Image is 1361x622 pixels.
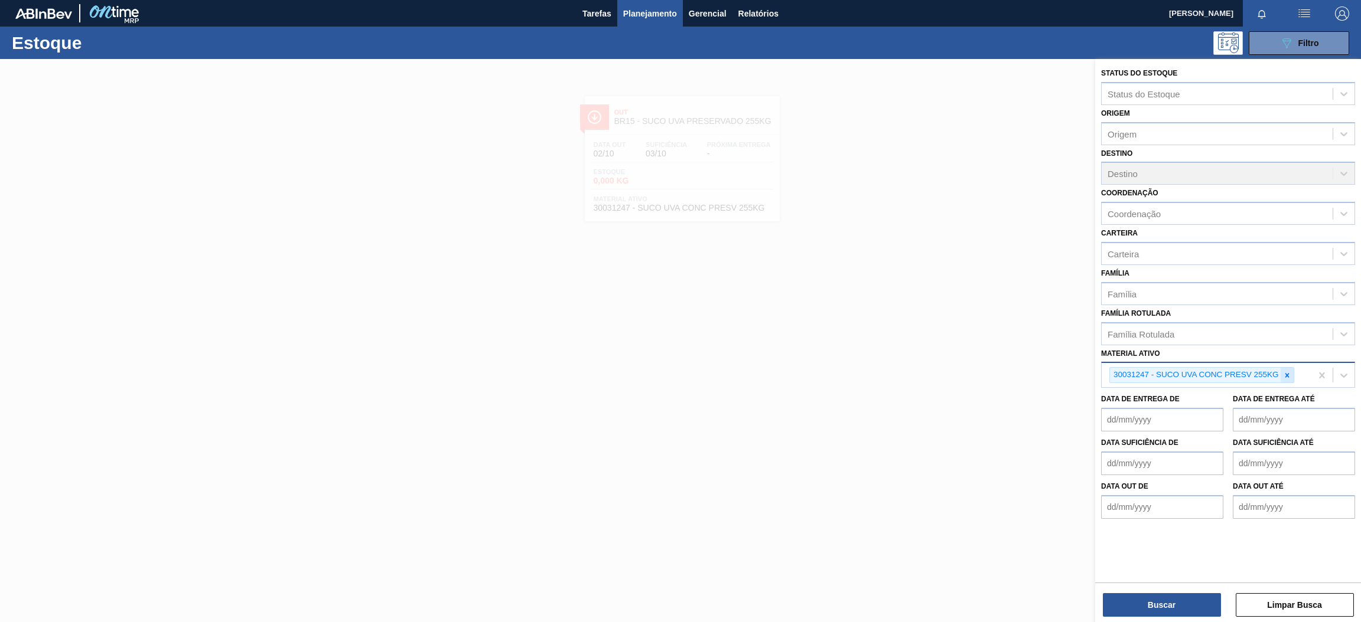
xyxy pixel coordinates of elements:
[1297,6,1311,21] img: userActions
[1249,31,1349,55] button: Filtro
[1101,495,1223,519] input: dd/mm/yyyy
[1233,395,1315,403] label: Data de Entrega até
[1101,309,1171,317] label: Família Rotulada
[1101,395,1180,403] label: Data de Entrega de
[1298,38,1319,48] span: Filtro
[1233,482,1284,490] label: Data out até
[1108,329,1174,339] div: Família Rotulada
[738,6,779,21] span: Relatórios
[1110,368,1281,382] div: 30031247 - SUCO UVA CONC PRESV 255KG
[1108,209,1161,219] div: Coordenação
[1101,269,1129,277] label: Família
[1101,451,1223,475] input: dd/mm/yyyy
[1101,109,1130,117] label: Origem
[1233,451,1355,475] input: dd/mm/yyyy
[1101,438,1178,447] label: Data suficiência de
[1108,89,1180,99] div: Status do Estoque
[689,6,727,21] span: Gerencial
[1101,482,1148,490] label: Data out de
[1335,6,1349,21] img: Logout
[582,6,611,21] span: Tarefas
[15,8,72,19] img: TNhmsLtSVTkK8tSr43FrP2fwEKptu5GPRR3wAAAABJRU5ErkJggg==
[1108,248,1139,258] div: Carteira
[1101,189,1158,197] label: Coordenação
[1101,229,1138,237] label: Carteira
[12,36,193,50] h1: Estoque
[1108,129,1137,139] div: Origem
[1101,349,1160,358] label: Material ativo
[1101,408,1223,431] input: dd/mm/yyyy
[1233,408,1355,431] input: dd/mm/yyyy
[1101,69,1177,77] label: Status do Estoque
[623,6,677,21] span: Planejamento
[1233,438,1314,447] label: Data suficiência até
[1213,31,1243,55] div: Pogramando: nenhum usuário selecionado
[1101,149,1132,158] label: Destino
[1108,289,1137,299] div: Família
[1243,5,1281,22] button: Notificações
[1233,495,1355,519] input: dd/mm/yyyy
